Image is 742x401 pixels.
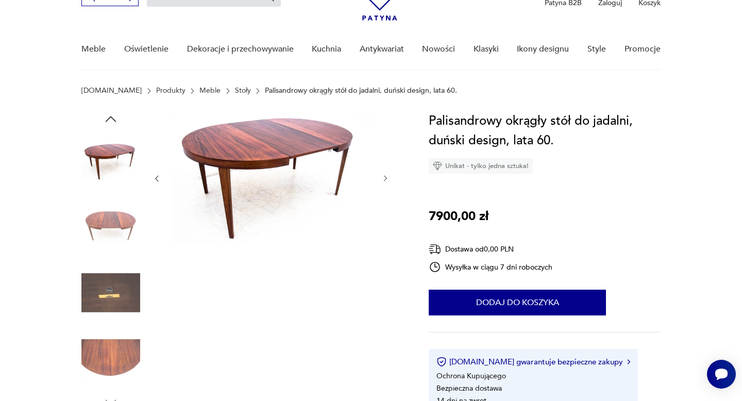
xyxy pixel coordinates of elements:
p: Palisandrowy okrągły stół do jadalni, duński design, lata 60. [265,87,457,95]
a: [DOMAIN_NAME] [81,87,142,95]
a: Style [587,29,606,69]
a: Klasyki [474,29,499,69]
div: Wysyłka w ciągu 7 dni roboczych [429,261,552,273]
button: [DOMAIN_NAME] gwarantuje bezpieczne zakupy [436,357,630,367]
img: Ikona certyfikatu [436,357,447,367]
a: Antykwariat [360,29,404,69]
img: Ikona strzałki w prawo [627,359,630,364]
a: Nowości [422,29,455,69]
a: Oświetlenie [124,29,168,69]
img: Zdjęcie produktu Palisandrowy okrągły stół do jadalni, duński design, lata 60. [81,329,140,388]
button: Dodaj do koszyka [429,290,606,315]
a: Produkty [156,87,185,95]
h1: Palisandrowy okrągły stół do jadalni, duński design, lata 60. [429,111,660,151]
li: Bezpieczna dostawa [436,383,502,393]
img: Zdjęcie produktu Palisandrowy okrągły stół do jadalni, duński design, lata 60. [81,132,140,191]
li: Ochrona Kupującego [436,371,506,381]
img: Zdjęcie produktu Palisandrowy okrągły stół do jadalni, duński design, lata 60. [81,263,140,322]
img: Ikona diamentu [433,161,442,171]
div: Dostawa od 0,00 PLN [429,243,552,256]
a: Dekoracje i przechowywanie [187,29,294,69]
a: Meble [199,87,221,95]
img: Ikona dostawy [429,243,441,256]
img: Zdjęcie produktu Palisandrowy okrągły stół do jadalni, duński design, lata 60. [172,111,370,244]
a: Promocje [625,29,661,69]
div: Unikat - tylko jedna sztuka! [429,158,533,174]
a: Ikony designu [517,29,569,69]
a: Stoły [235,87,251,95]
a: Meble [81,29,106,69]
p: 7900,00 zł [429,207,488,226]
iframe: Smartsupp widget button [707,360,736,389]
img: Zdjęcie produktu Palisandrowy okrągły stół do jadalni, duński design, lata 60. [81,198,140,257]
a: Kuchnia [312,29,341,69]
